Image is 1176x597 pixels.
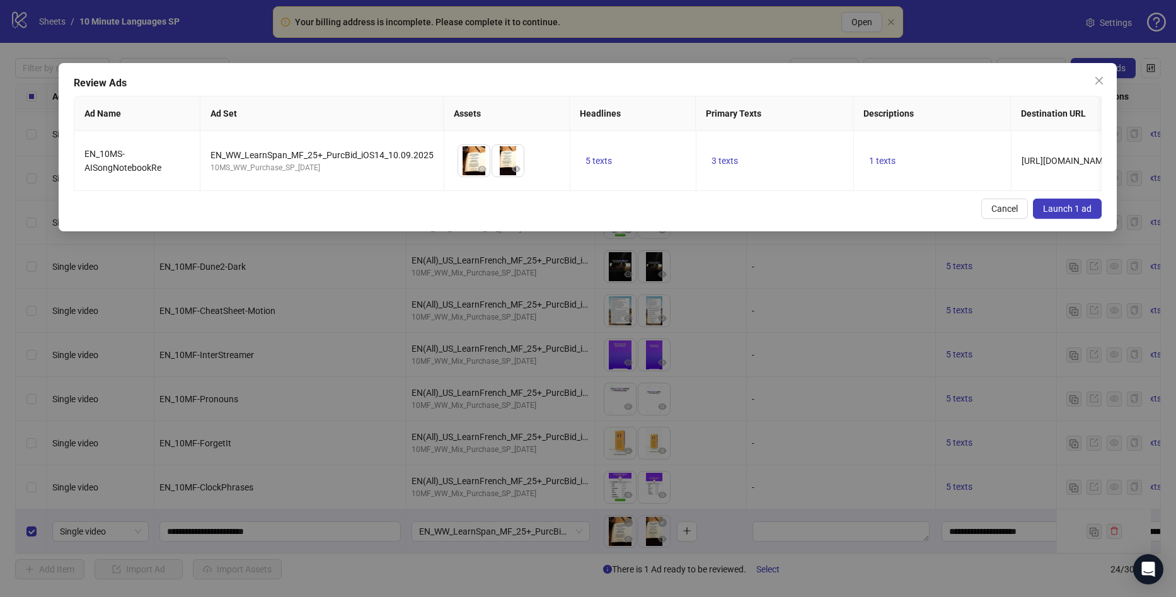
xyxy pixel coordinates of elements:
img: Asset 1 [458,145,490,177]
span: Launch 1 ad [1044,204,1092,214]
div: 10MS_WW_Purchase_SP_[DATE] [210,162,434,174]
button: Cancel [982,199,1029,219]
th: Headlines [570,96,696,131]
button: Close [1090,71,1110,91]
span: eye [478,165,487,173]
span: Cancel [992,204,1018,214]
button: Preview [509,161,524,177]
span: 5 texts [585,156,612,166]
button: 3 texts [706,153,743,168]
span: EN_10MS-AISongNotebookRe [84,149,161,173]
div: Open Intercom Messenger [1133,554,1163,584]
th: Primary Texts [696,96,853,131]
span: 1 texts [869,156,896,166]
div: Review Ads [74,76,1102,91]
button: Preview [475,161,490,177]
span: eye [512,165,521,173]
th: Descriptions [853,96,1011,131]
button: 5 texts [580,153,617,168]
span: close [1095,76,1105,86]
button: 1 texts [864,153,901,168]
span: 3 texts [712,156,738,166]
button: Launch 1 ad [1034,199,1102,219]
span: [URL][DOMAIN_NAME] [1022,156,1110,166]
th: Ad Set [200,96,444,131]
th: Assets [444,96,570,131]
div: EN_WW_LearnSpan_MF_25+_PurcBid_iOS14_10.09.2025 [210,148,434,162]
th: Ad Name [74,96,200,131]
img: Asset 2 [492,145,524,177]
